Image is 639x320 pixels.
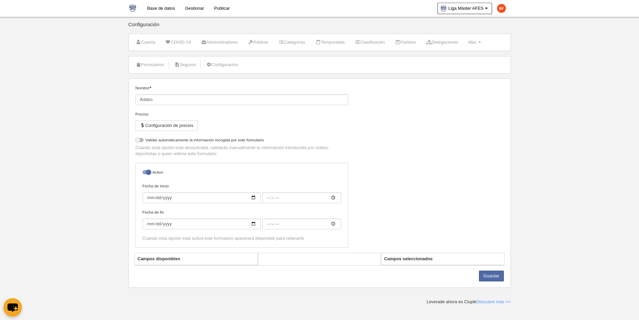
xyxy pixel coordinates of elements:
[440,5,447,12] img: OalfcEuzerBm.30x30.jpg
[423,37,462,47] a: Delegaciones
[275,37,309,47] a: Categorías
[465,37,485,47] a: Más
[136,85,348,105] label: Nombre
[391,37,420,47] a: Partidos
[427,299,511,305] div: Leverade ahora es Clupik
[143,192,261,203] input: Fecha de inicio
[197,37,242,47] a: Administradores
[136,111,348,117] div: Precios
[143,219,261,229] input: Fecha de fin
[448,5,484,12] span: Liga Máster AFES
[244,37,272,47] a: Árbitros
[468,40,477,45] span: Más
[170,60,200,70] a: Seguros
[136,145,348,157] p: Cuando esta opción está desactivada, validarás manualmente la información introducida por clubes,...
[479,271,504,281] button: Guardar
[132,37,159,47] a: Cuenta
[143,235,341,241] div: Cuando esta opción está activa este formulario aparecerá disponible para rellenarlo
[162,37,195,47] a: COVID-19
[143,183,341,203] label: Fecha de inicio
[132,60,168,70] a: Formularios
[128,4,137,12] img: Liga Máster AFES
[437,3,492,14] a: Liga Máster AFES
[497,4,506,13] img: c2l6ZT0zMHgzMCZmcz05JnRleHQ9UkYmYmc9ZjQ1MTFl.png
[136,137,348,145] label: Validar automáticamente la información recogida por este formulario
[202,60,242,70] a: Configuración
[143,169,341,177] label: Activo
[136,120,198,131] button: Configuración de precios
[143,209,341,229] label: Fecha de fin
[351,37,388,47] a: Clasificación
[262,192,341,203] input: Fecha de inicio
[149,86,151,88] i: Obligatorio
[135,253,258,265] th: Campos disponibles
[3,298,22,317] button: chat-button
[136,94,348,105] input: Nombre
[128,22,511,34] div: Configuración
[381,253,504,265] th: Campos seleccionados
[476,299,511,304] a: Descubre más >>
[312,37,349,47] a: Temporadas
[262,219,341,229] input: Fecha de fin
